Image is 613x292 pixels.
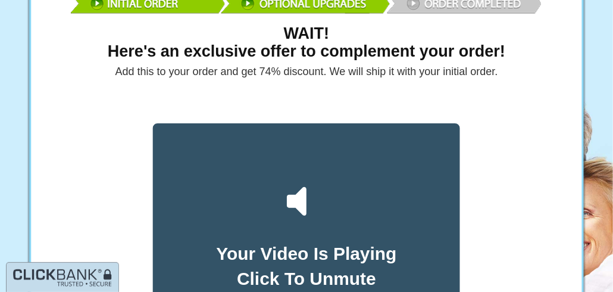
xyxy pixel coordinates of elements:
[27,66,586,78] h4: Add this to your order and get 74% discount. We will ship it with your initial order.
[216,241,396,291] div: Your Video Is Playing Click To Unmute
[33,25,580,60] h1: WAIT! Here's an exclusive offer to complement your order!
[12,268,112,288] img: logo-tab-dark-blue-en.png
